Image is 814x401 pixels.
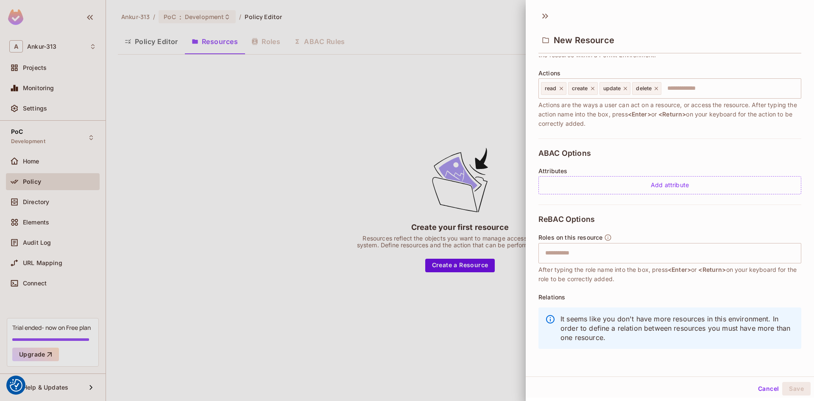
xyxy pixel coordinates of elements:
[755,382,782,395] button: Cancel
[554,35,614,45] span: New Resource
[560,314,794,342] p: It seems like you don't have more resources in this environment. In order to define a relation be...
[658,111,686,118] span: <Return>
[538,70,560,77] span: Actions
[603,85,621,92] span: update
[632,82,661,95] div: delete
[545,85,557,92] span: read
[698,266,726,273] span: <Return>
[538,265,801,284] span: After typing the role name into the box, press or on your keyboard for the role to be correctly a...
[572,85,588,92] span: create
[636,85,652,92] span: delete
[538,294,565,301] span: Relations
[538,149,591,158] span: ABAC Options
[538,234,602,241] span: Roles on this resource
[10,379,22,392] img: Revisit consent button
[538,100,801,128] span: Actions are the ways a user can act on a resource, or access the resource. After typing the actio...
[628,111,651,118] span: <Enter>
[538,176,801,194] div: Add attribute
[599,82,631,95] div: update
[538,168,568,174] span: Attributes
[541,82,566,95] div: read
[538,215,595,224] span: ReBAC Options
[782,382,811,395] button: Save
[568,82,598,95] div: create
[668,266,691,273] span: <Enter>
[10,379,22,392] button: Consent Preferences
